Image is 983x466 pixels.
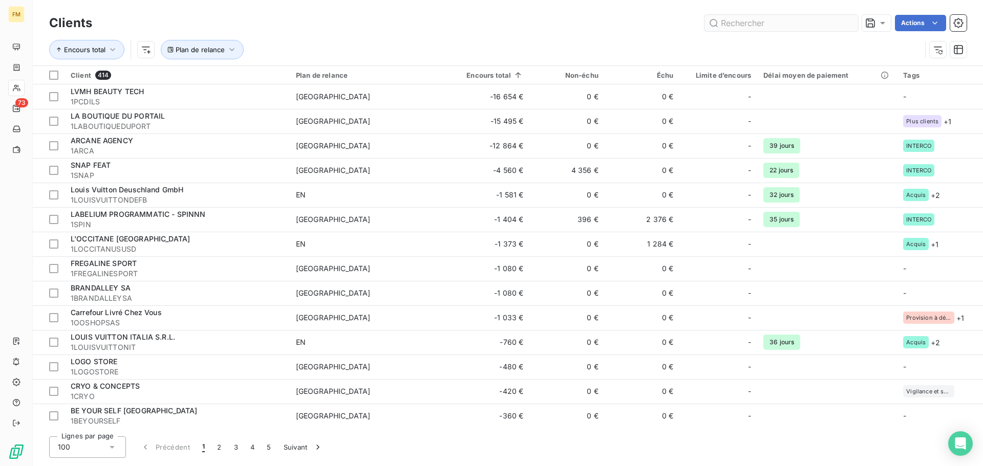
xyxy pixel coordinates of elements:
span: 1BEYOURSELF [71,416,284,426]
div: Échu [611,71,674,79]
td: 0 € [529,281,605,305]
span: - [748,288,751,298]
button: 4 [244,436,261,458]
span: INTERCO [906,167,931,173]
td: -12 864 € [451,134,530,158]
td: 0 € [529,379,605,404]
span: 1ARCA [71,146,284,156]
span: Acquis [906,241,926,247]
div: [GEOGRAPHIC_DATA] [296,411,371,421]
td: 0 € [529,256,605,281]
span: + 2 [931,337,940,348]
span: Encours total [64,46,105,54]
span: 73 [15,98,28,107]
span: Carrefour Livré Chez Vous [71,308,162,317]
td: 0 € [529,354,605,379]
span: 1PCDILS [71,97,284,107]
span: Acquis [906,339,926,345]
span: 1OOSHOPSAS [71,318,284,328]
div: Délai moyen de paiement [763,71,891,79]
span: LVMH BEAUTY TECH [71,87,144,96]
div: [GEOGRAPHIC_DATA] [296,116,371,126]
td: 396 € [529,207,605,232]
div: Tags [903,71,977,79]
td: 0 € [605,354,680,379]
button: Suivant [277,436,329,458]
span: - [748,362,751,372]
span: - [748,92,751,102]
span: BRANDALLEY SA [71,283,131,292]
span: Vigilance et suivi particulier [906,388,951,394]
span: - [748,313,751,323]
td: -360 € [451,404,530,428]
button: 1 [196,436,211,458]
td: -480 € [451,354,530,379]
div: Limite d’encours [686,71,752,79]
span: - [748,239,751,249]
span: INTERCO [906,143,931,149]
button: Précédent [134,436,196,458]
div: Encours total [457,71,524,79]
button: 2 [211,436,227,458]
button: Actions [895,15,946,31]
button: 3 [228,436,244,458]
td: -1 080 € [451,256,530,281]
span: 1BRANDALLEYSA [71,293,284,303]
span: Client [71,71,91,79]
td: -760 € [451,330,530,354]
span: L'OCCITANE [GEOGRAPHIC_DATA] [71,234,190,243]
td: -1 404 € [451,207,530,232]
td: 0 € [605,281,680,305]
span: 1LOUISVUITTONIT [71,342,284,352]
span: - [748,141,751,151]
span: - [903,362,906,371]
span: 22 jours [763,163,799,178]
div: EN [296,239,306,249]
span: 414 [95,71,111,80]
div: [GEOGRAPHIC_DATA] [296,141,371,151]
span: Louis Vuitton Deuschland GmbH [71,185,183,194]
span: 35 jours [763,212,800,227]
td: 0 € [529,109,605,134]
div: [GEOGRAPHIC_DATA] [296,362,371,372]
span: 32 jours [763,187,800,203]
span: FREGALINE SPORT [71,259,137,268]
td: 0 € [605,305,680,330]
div: [GEOGRAPHIC_DATA] [296,386,371,396]
span: - [903,92,906,101]
span: LABELIUM PROGRAMMATIC - SPINNN [71,210,206,218]
span: + 2 [931,190,940,201]
td: -1 080 € [451,281,530,305]
td: 0 € [605,379,680,404]
span: - [748,190,751,200]
div: [GEOGRAPHIC_DATA] [296,165,371,175]
button: Plan de relance [161,40,244,59]
input: Rechercher [704,15,858,31]
span: 1FREGALINESPORT [71,269,284,279]
td: 0 € [605,134,680,158]
span: - [748,386,751,396]
div: Non-échu [536,71,599,79]
span: 1LOCCITANUSUSD [71,244,284,254]
span: Provision à décocher [906,315,951,321]
span: LOUIS VUITTON ITALIA S.R.L. [71,332,175,341]
td: 0 € [605,158,680,183]
td: 0 € [529,232,605,256]
div: EN [296,337,306,347]
td: 0 € [529,330,605,354]
span: - [748,337,751,347]
img: Logo LeanPay [8,443,25,460]
td: -16 654 € [451,84,530,109]
span: + 1 [956,313,964,323]
div: [GEOGRAPHIC_DATA] [296,313,371,323]
td: -15 495 € [451,109,530,134]
span: - [903,289,906,297]
span: 1LOGOSTORE [71,367,284,377]
div: EN [296,190,306,200]
span: + 1 [931,239,938,250]
div: [GEOGRAPHIC_DATA] [296,288,371,298]
td: 0 € [605,256,680,281]
td: 0 € [605,109,680,134]
td: -420 € [451,379,530,404]
span: 1CRYO [71,391,284,402]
